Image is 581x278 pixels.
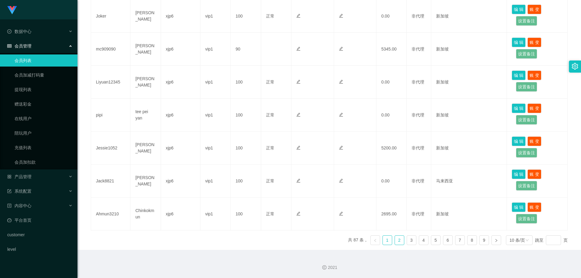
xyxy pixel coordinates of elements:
td: Jessie1052 [91,132,130,165]
td: xjp6 [161,33,200,66]
button: 账 变 [527,38,541,47]
td: 100 [231,99,261,132]
li: 上一页 [370,235,380,245]
td: vip1 [200,99,231,132]
td: 0.00 [376,99,407,132]
i: 图标: edit [339,47,343,51]
td: [PERSON_NAME] [130,165,161,198]
button: 编 辑 [512,70,526,80]
td: xjp6 [161,198,200,231]
a: 1 [383,236,392,245]
i: 图标: edit [296,178,300,183]
td: Chinkokmun [130,198,161,231]
a: 陪玩用户 [15,127,73,139]
a: 5 [431,236,440,245]
span: 数据中心 [7,29,31,34]
li: 6 [443,235,453,245]
span: 非代理 [412,47,424,51]
i: 图标: check-circle-o [7,29,11,34]
td: xjp6 [161,132,200,165]
span: 内容中心 [7,203,31,208]
td: 5200.00 [376,132,407,165]
a: 7 [455,236,464,245]
span: 正常 [266,211,274,216]
td: xjp6 [161,99,200,132]
i: 图标: edit [339,113,343,117]
span: 正常 [266,146,274,150]
td: vip1 [200,165,231,198]
img: logo.9652507e.png [7,6,17,15]
td: vip1 [200,66,231,99]
li: 3 [407,235,416,245]
i: 图标: down [525,238,529,243]
i: 图标: edit [339,14,343,18]
a: 赠送彩金 [15,98,73,110]
button: 编 辑 [512,202,526,212]
button: 设置备注 [516,214,537,224]
i: 图标: profile [7,204,11,208]
td: 新加坡 [431,99,507,132]
td: 新加坡 [431,198,507,231]
button: 设置备注 [516,148,537,158]
span: 正常 [266,113,274,117]
a: 会员加减打码量 [15,69,73,81]
span: 非代理 [412,146,424,150]
button: 编 辑 [512,38,526,47]
li: 7 [455,235,465,245]
td: mc909090 [91,33,130,66]
a: 2 [395,236,404,245]
td: 2695.00 [376,198,407,231]
i: 图标: copyright [322,265,327,270]
td: 100 [231,198,261,231]
button: 编 辑 [512,5,526,14]
td: 新加坡 [431,33,507,66]
div: 10 条/页 [510,236,525,245]
td: 90 [231,33,261,66]
li: 下一页 [491,235,501,245]
button: 账 变 [527,136,541,146]
button: 账 变 [527,169,541,179]
i: 图标: edit [296,14,300,18]
span: 非代理 [412,80,424,84]
li: 2 [395,235,404,245]
span: 正常 [266,14,274,18]
td: xjp6 [161,66,200,99]
a: 6 [443,236,452,245]
td: [PERSON_NAME] [130,66,161,99]
i: 图标: form [7,189,11,193]
td: vip1 [200,132,231,165]
td: 马来西亚 [431,165,507,198]
td: Liyuan12345 [91,66,130,99]
td: Jack8821 [91,165,130,198]
a: customer [7,229,73,241]
i: 图标: edit [296,47,300,51]
button: 设置备注 [516,82,537,92]
li: 8 [467,235,477,245]
td: 0.00 [376,66,407,99]
span: 会员管理 [7,44,31,48]
i: 图标: edit [339,211,343,216]
span: 正常 [266,178,274,183]
li: 1 [382,235,392,245]
a: 8 [468,236,477,245]
td: 100 [231,132,261,165]
button: 账 变 [527,70,541,80]
i: 图标: setting [572,63,578,70]
a: 提现列表 [15,83,73,96]
i: 图标: edit [296,146,300,150]
td: 100 [231,165,261,198]
li: 共 87 条， [348,235,368,245]
a: 3 [407,236,416,245]
td: [PERSON_NAME] [130,132,161,165]
i: 图标: edit [296,80,300,84]
a: 充值列表 [15,142,73,154]
i: 图标: table [7,44,11,48]
button: 账 变 [527,202,541,212]
i: 图标: right [494,239,498,242]
td: [PERSON_NAME] [130,33,161,66]
a: 4 [419,236,428,245]
td: vip1 [200,33,231,66]
span: 产品管理 [7,174,31,179]
a: 9 [480,236,489,245]
td: pipi [91,99,130,132]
